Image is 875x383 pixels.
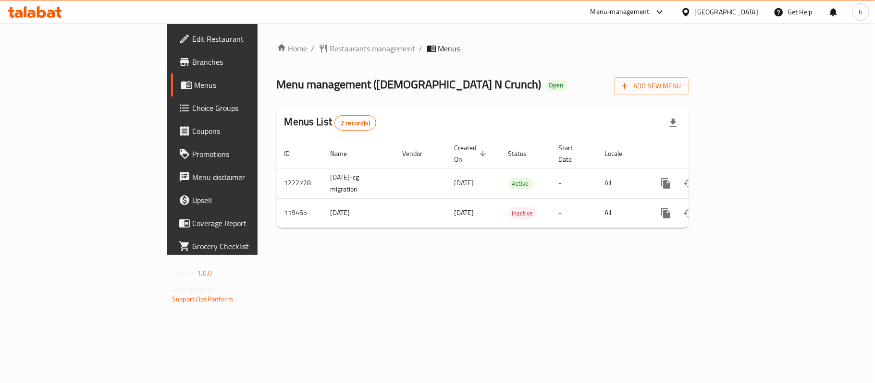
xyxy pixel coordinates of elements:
a: Menu disclaimer [171,166,313,189]
span: 2 record(s) [335,119,376,128]
table: enhanced table [277,139,754,228]
td: - [551,168,597,198]
span: Edit Restaurant [192,33,306,45]
span: Name [331,148,360,159]
span: Promotions [192,148,306,160]
span: Grocery Checklist [192,240,306,252]
a: Upsell [171,189,313,212]
span: Locale [605,148,635,159]
a: Grocery Checklist [171,235,313,258]
div: Open [545,80,567,91]
span: h [859,7,863,17]
span: Add New Menu [622,80,681,92]
td: All [597,168,647,198]
span: Upsell [192,194,306,206]
span: Coupons [192,125,306,137]
span: Branches [192,56,306,68]
nav: breadcrumb [277,43,689,54]
span: Inactive [508,208,537,219]
a: Restaurants management [319,43,416,54]
td: [DATE] [323,198,395,227]
span: Get support on: [172,283,216,296]
span: Restaurants management [330,43,416,54]
th: Actions [647,139,754,168]
span: Coverage Report [192,217,306,229]
button: more [654,172,678,195]
span: Version: [172,267,196,279]
span: ID [284,148,303,159]
a: Edit Restaurant [171,27,313,50]
span: [DATE] [455,206,474,219]
div: Menu-management [591,6,650,18]
td: [DATE]-cg migration [323,168,395,198]
span: Active [508,178,533,189]
button: Change Status [678,202,701,225]
a: Support.OpsPlatform [172,293,233,305]
td: All [597,198,647,227]
li: / [419,43,423,54]
span: Status [508,148,540,159]
a: Coverage Report [171,212,313,235]
div: [GEOGRAPHIC_DATA] [695,7,758,17]
span: 1.0.0 [197,267,212,279]
button: more [654,202,678,225]
span: Open [545,81,567,89]
span: Choice Groups [192,102,306,114]
span: Created On [455,142,489,165]
a: Choice Groups [171,96,313,120]
span: Menus [194,79,306,91]
span: [DATE] [455,177,474,189]
span: Menu management ( [DEMOGRAPHIC_DATA] N Crunch ) [277,73,542,95]
span: Menu disclaimer [192,171,306,183]
a: Coupons [171,120,313,143]
a: Menus [171,73,313,96]
div: Total records count [334,115,376,131]
span: Menus [438,43,460,54]
a: Promotions [171,143,313,166]
span: Vendor [403,148,435,159]
td: - [551,198,597,227]
div: Export file [662,111,685,134]
h2: Menus List [284,115,376,131]
button: Add New Menu [614,77,689,95]
span: Start Date [559,142,586,165]
button: Change Status [678,172,701,195]
a: Branches [171,50,313,73]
